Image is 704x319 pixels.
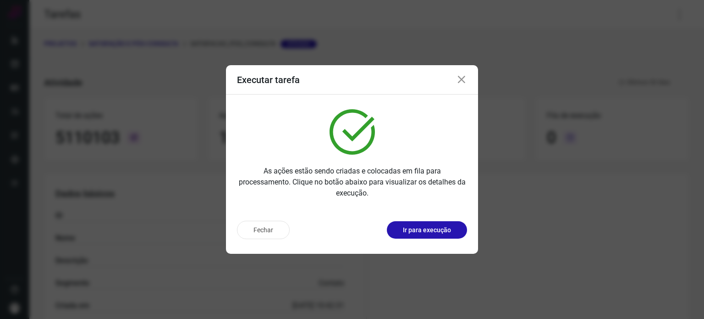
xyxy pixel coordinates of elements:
p: Ir para execução [403,225,451,235]
button: Ir para execução [387,221,467,239]
button: Fechar [237,221,290,239]
h3: Executar tarefa [237,74,300,85]
img: verified.svg [330,109,375,155]
p: As ações estão sendo criadas e colocadas em fila para processamento. Clique no botão abaixo para ... [237,166,467,199]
